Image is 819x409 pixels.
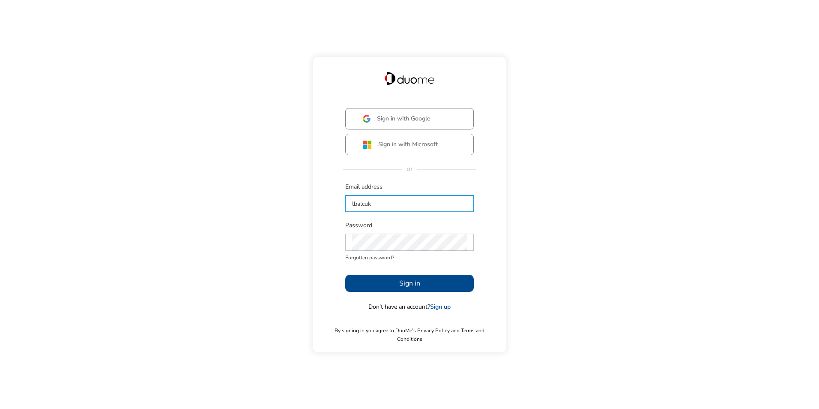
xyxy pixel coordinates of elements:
a: Sign up [430,303,451,311]
span: Sign in with Google [377,114,430,123]
span: By signing in you agree to DuoMe’s Privacy Policy and Terms and Conditions [322,326,497,343]
span: Sign in with Microsoft [378,140,438,149]
button: Sign in with Google [345,108,474,129]
span: Forgotten password? [345,253,474,262]
span: Sign in [399,278,420,289]
img: google.svg [363,115,371,123]
button: Sign in [345,275,474,292]
span: or [402,164,417,174]
img: Duome [385,72,434,85]
span: Don’t have an account? [368,303,451,311]
span: Password [345,221,474,230]
img: ms.svg [363,140,372,149]
button: Sign in with Microsoft [345,134,474,155]
span: Email address [345,183,474,191]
